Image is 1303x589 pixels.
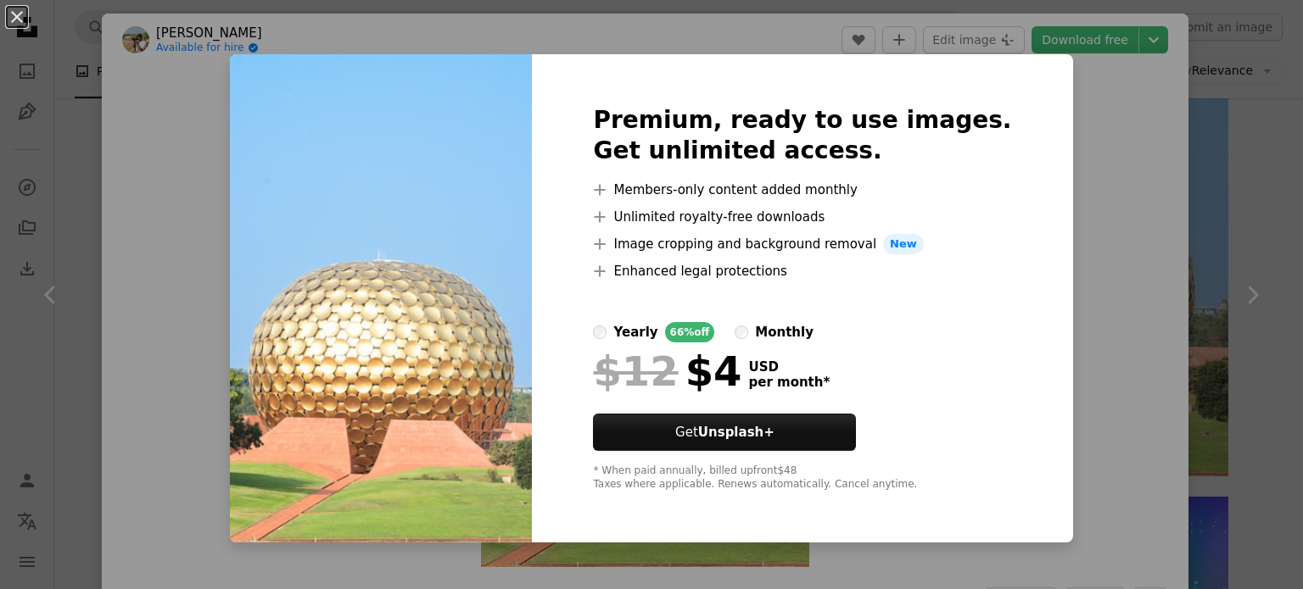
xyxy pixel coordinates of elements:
strong: Unsplash+ [698,425,775,440]
input: yearly66%off [593,325,607,339]
li: Enhanced legal protections [593,261,1011,281]
li: Image cropping and background removal [593,234,1011,254]
div: 66% off [665,322,715,342]
h2: Premium, ready to use images. Get unlimited access. [593,105,1011,166]
span: New [883,234,924,254]
span: $12 [593,349,678,393]
li: Unlimited royalty-free downloads [593,207,1011,227]
div: monthly [755,322,814,342]
div: * When paid annually, billed upfront $48 Taxes where applicable. Renews automatically. Cancel any... [593,464,1011,492]
img: photo-1705464623317-0818d0dd1934 [230,54,532,542]
li: Members-only content added monthly [593,180,1011,200]
div: yearly [613,322,657,342]
div: $4 [593,349,741,393]
span: per month * [748,375,830,390]
button: GetUnsplash+ [593,414,856,451]
input: monthly [735,325,748,339]
span: USD [748,359,830,375]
